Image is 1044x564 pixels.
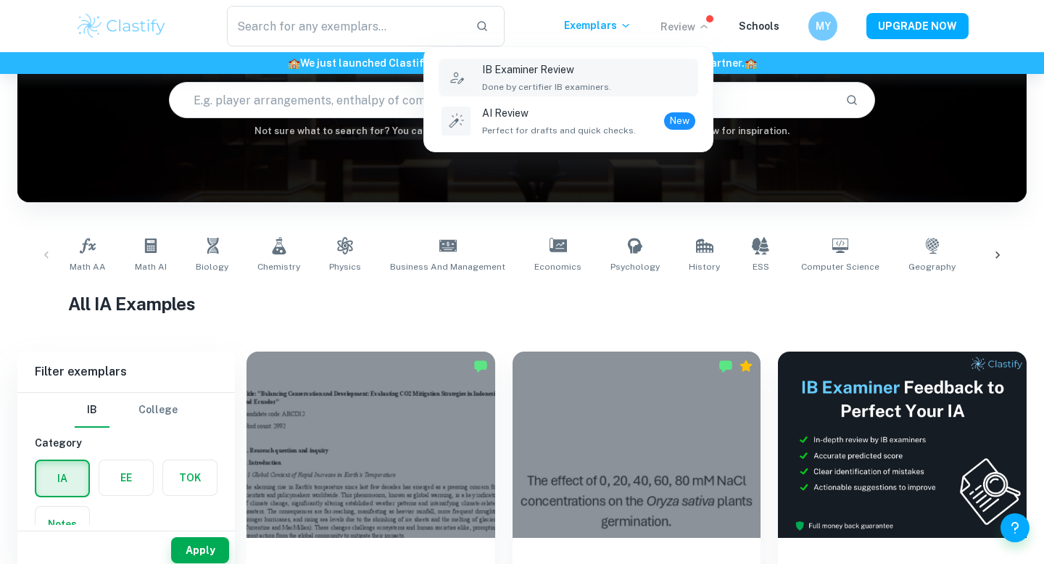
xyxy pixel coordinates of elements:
a: AI ReviewPerfect for drafts and quick checks.New [439,102,698,140]
span: Done by certifier IB examiners. [482,80,611,94]
a: IB Examiner ReviewDone by certifier IB examiners. [439,59,698,96]
p: IB Examiner Review [482,62,611,78]
span: New [664,114,695,128]
p: AI Review [482,105,636,121]
span: Perfect for drafts and quick checks. [482,124,636,137]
